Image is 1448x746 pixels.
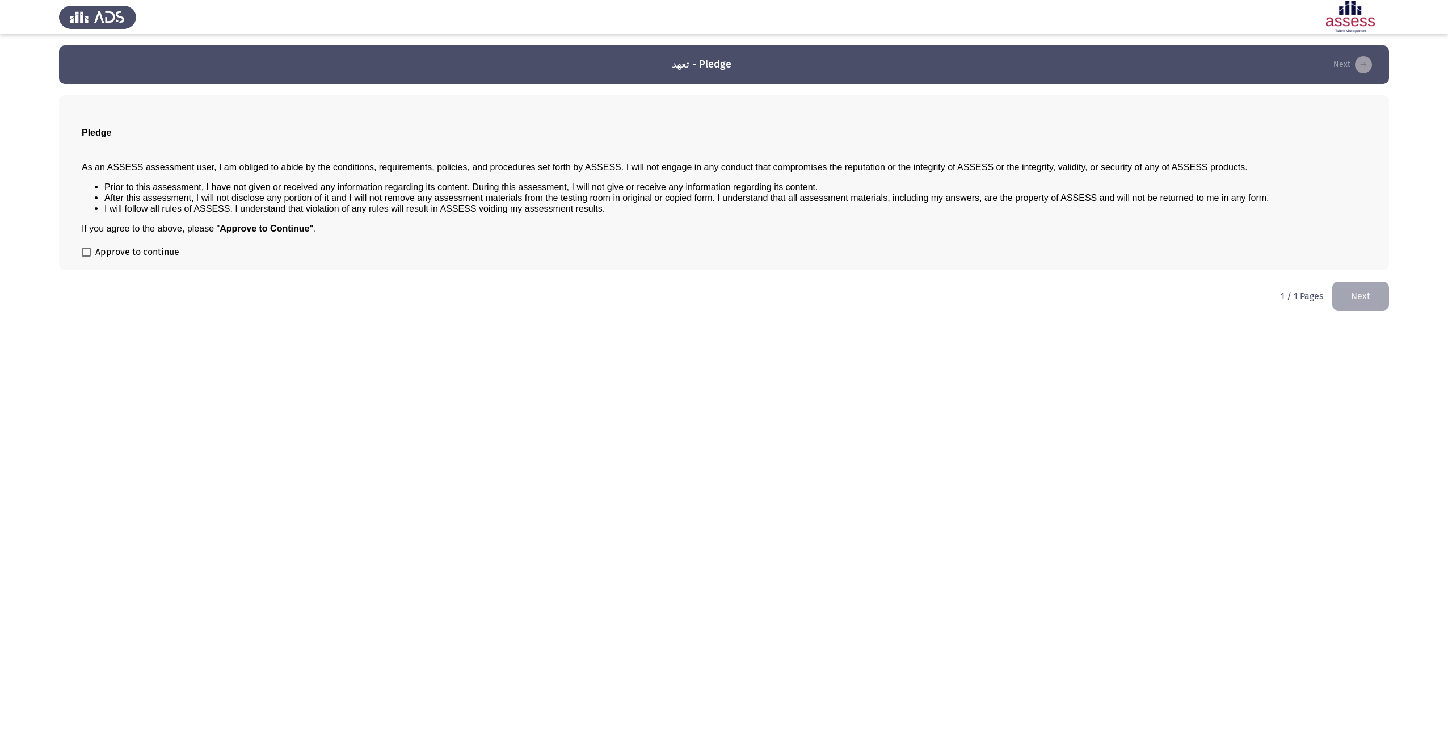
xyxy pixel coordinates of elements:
[1312,1,1389,33] img: Assessment logo of ASSESS 16PD (R2) - THL
[59,1,136,33] img: Assess Talent Management logo
[82,224,316,233] span: If you agree to the above, please " .
[95,245,179,259] span: Approve to continue
[82,162,1248,172] span: As an ASSESS assessment user, I am obliged to abide by the conditions, requirements, policies, an...
[1281,291,1323,301] p: 1 / 1 Pages
[672,57,731,72] h3: تعهد - Pledge
[1330,56,1375,74] button: load next page
[104,193,1269,203] span: After this assessment, I will not disclose any portion of it and I will not remove any assessment...
[104,182,818,192] span: Prior to this assessment, I have not given or received any information regarding its content. Dur...
[220,224,314,233] b: Approve to Continue"
[1332,282,1389,311] button: load next page
[82,128,111,137] span: Pledge
[104,204,605,213] span: I will follow all rules of ASSESS. I understand that violation of any rules will result in ASSESS...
